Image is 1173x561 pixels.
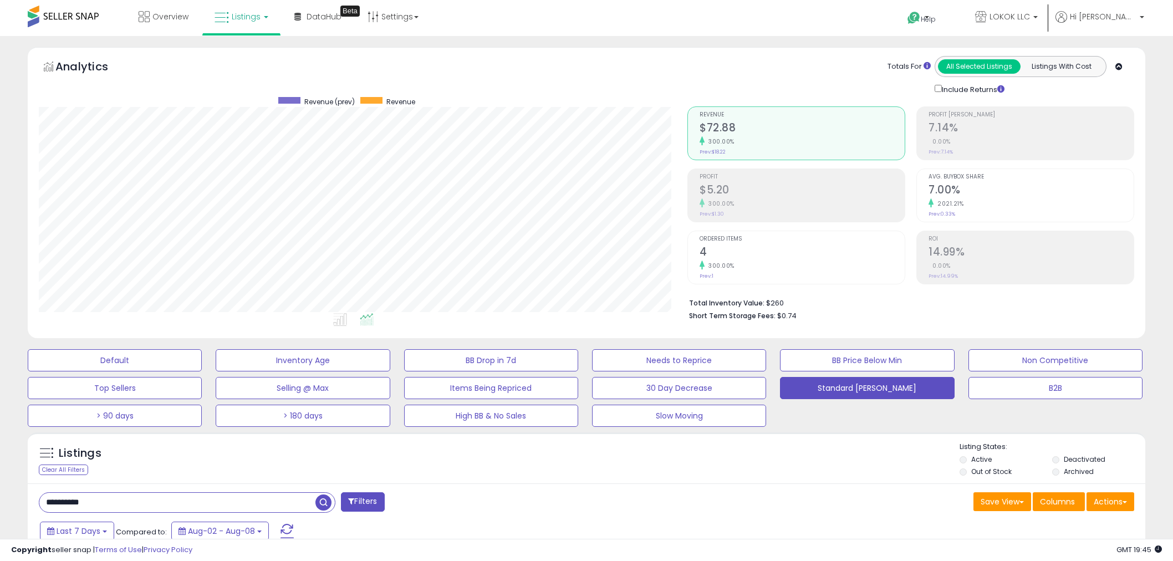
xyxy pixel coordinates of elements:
span: Columns [1040,496,1075,507]
button: Top Sellers [28,377,202,399]
span: Revenue [700,112,905,118]
button: BB Drop in 7d [404,349,578,371]
h2: 4 [700,246,905,261]
small: 300.00% [705,137,735,146]
span: Avg. Buybox Share [929,174,1134,180]
button: Inventory Age [216,349,390,371]
span: Revenue [386,97,415,106]
span: Last 7 Days [57,526,100,537]
small: Prev: 7.14% [929,149,953,155]
button: Listings With Cost [1020,59,1103,74]
label: Out of Stock [971,467,1012,476]
button: Last 7 Days [40,522,114,540]
small: 0.00% [929,137,951,146]
span: 2025-08-16 19:45 GMT [1116,544,1162,555]
button: Slow Moving [592,405,766,427]
h5: Analytics [55,59,130,77]
span: Compared to: [116,527,167,537]
button: BB Price Below Min [780,349,954,371]
li: $260 [689,295,1126,309]
h2: 14.99% [929,246,1134,261]
button: Default [28,349,202,371]
small: Prev: 14.99% [929,273,958,279]
b: Total Inventory Value: [689,298,764,308]
button: 30 Day Decrease [592,377,766,399]
span: Hi [PERSON_NAME] [1070,11,1136,22]
button: Columns [1033,492,1085,511]
strong: Copyright [11,544,52,555]
button: Actions [1087,492,1134,511]
span: Aug-02 - Aug-08 [188,526,255,537]
label: Archived [1064,467,1094,476]
small: 300.00% [705,262,735,270]
p: Listing States: [960,442,1145,452]
button: Needs to Reprice [592,349,766,371]
span: Ordered Items [700,236,905,242]
button: Items Being Repriced [404,377,578,399]
span: Revenue (prev) [304,97,355,106]
div: Totals For [888,62,931,72]
small: 0.00% [929,262,951,270]
a: Privacy Policy [144,544,192,555]
span: $0.74 [777,310,797,321]
h2: $5.20 [700,183,905,198]
button: Selling @ Max [216,377,390,399]
div: Include Returns [926,83,1018,95]
button: Filters [341,492,384,512]
label: Deactivated [1064,455,1105,464]
button: Standard [PERSON_NAME] [780,377,954,399]
small: 300.00% [705,200,735,208]
a: Terms of Use [95,544,142,555]
button: > 180 days [216,405,390,427]
span: Profit [PERSON_NAME] [929,112,1134,118]
button: B2B [968,377,1143,399]
small: Prev: 1 [700,273,713,279]
div: seller snap | | [11,545,192,555]
small: 2021.21% [934,200,963,208]
label: Active [971,455,992,464]
b: Short Term Storage Fees: [689,311,776,320]
h2: 7.14% [929,121,1134,136]
button: Save View [973,492,1031,511]
a: Hi [PERSON_NAME] [1055,11,1144,36]
a: Help [899,3,957,36]
span: Overview [152,11,188,22]
i: Get Help [907,11,921,25]
button: Aug-02 - Aug-08 [171,522,269,540]
h2: $72.88 [700,121,905,136]
span: Listings [232,11,261,22]
span: Help [921,14,936,24]
div: Tooltip anchor [340,6,360,17]
button: High BB & No Sales [404,405,578,427]
span: DataHub [307,11,341,22]
h5: Listings [59,446,101,461]
small: Prev: $18.22 [700,149,726,155]
button: > 90 days [28,405,202,427]
h2: 7.00% [929,183,1134,198]
span: Profit [700,174,905,180]
button: Non Competitive [968,349,1143,371]
span: ROI [929,236,1134,242]
button: All Selected Listings [938,59,1021,74]
span: LOKOK LLC [990,11,1030,22]
small: Prev: $1.30 [700,211,724,217]
small: Prev: 0.33% [929,211,955,217]
div: Clear All Filters [39,465,88,475]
